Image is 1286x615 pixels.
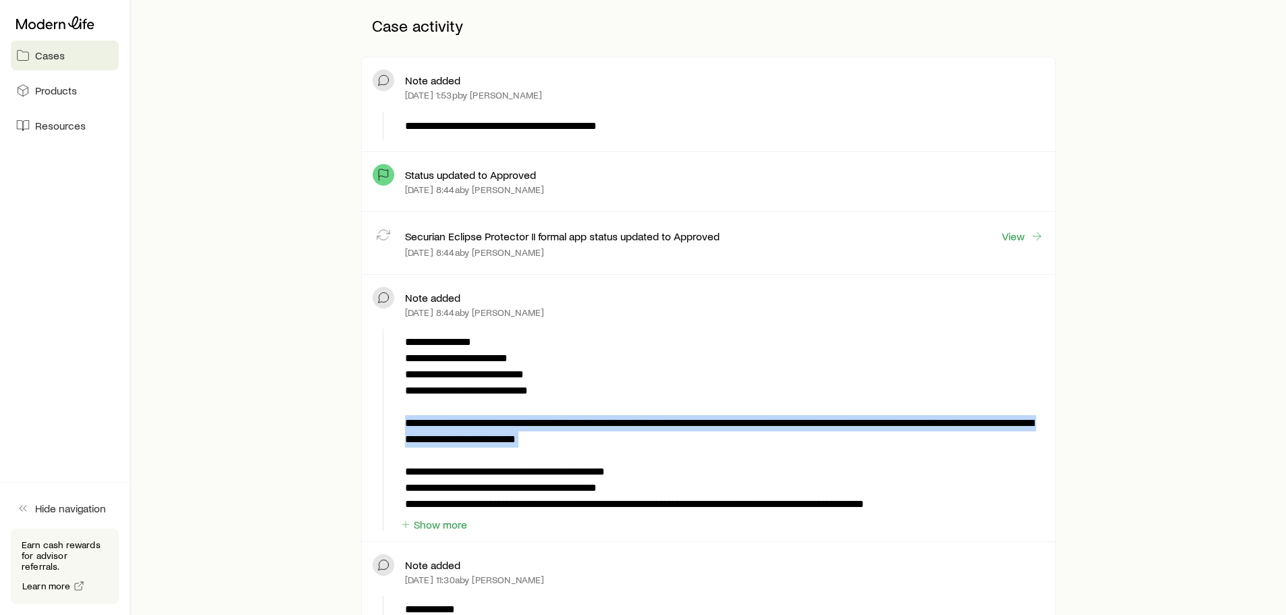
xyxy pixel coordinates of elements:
[405,230,720,243] p: Securian Eclipse Protector II formal app status updated to Approved
[405,184,544,195] p: [DATE] 8:44a by [PERSON_NAME]
[35,119,86,132] span: Resources
[361,5,1056,46] p: Case activity
[405,74,460,87] p: Note added
[11,493,119,523] button: Hide navigation
[400,518,468,531] button: Show more
[35,84,77,97] span: Products
[35,502,106,515] span: Hide navigation
[405,307,544,318] p: [DATE] 8:44a by [PERSON_NAME]
[11,41,119,70] a: Cases
[22,539,108,572] p: Earn cash rewards for advisor referrals.
[22,581,71,591] span: Learn more
[405,168,536,182] p: Status updated to Approved
[35,49,65,62] span: Cases
[405,90,542,101] p: [DATE] 1:53p by [PERSON_NAME]
[11,111,119,140] a: Resources
[11,529,119,604] div: Earn cash rewards for advisor referrals.Learn more
[405,574,545,585] p: [DATE] 11:30a by [PERSON_NAME]
[1001,229,1044,244] a: View
[405,291,460,304] p: Note added
[405,247,544,258] p: [DATE] 8:44a by [PERSON_NAME]
[405,558,460,572] p: Note added
[11,76,119,105] a: Products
